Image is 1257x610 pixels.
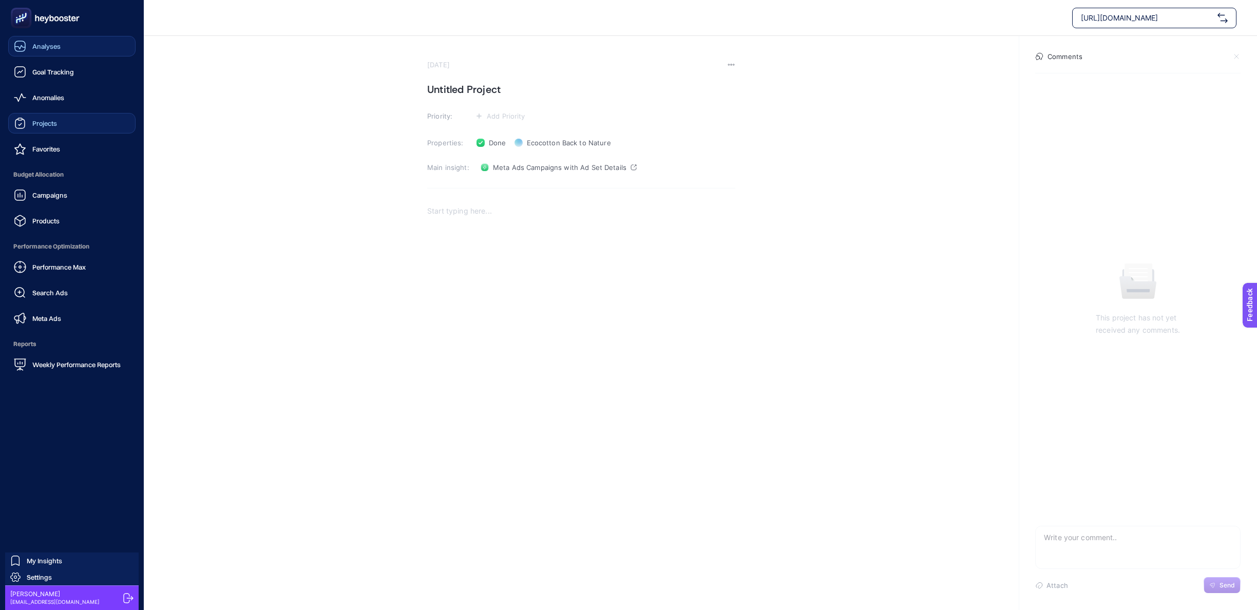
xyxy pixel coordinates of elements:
span: Settings [27,573,52,581]
button: Add Priority [472,110,528,122]
span: Projects [32,119,57,127]
a: Performance Max [8,257,136,277]
span: [URL][DOMAIN_NAME] [1081,13,1213,23]
p: This project has not yet received any comments. [1096,312,1180,336]
span: Attach [1046,581,1068,589]
a: Goal Tracking [8,62,136,82]
span: Performance Max [32,263,86,271]
a: My Insights [5,552,139,569]
a: Meta Ads Campaigns with Ad Set Details [477,159,641,176]
button: Send [1204,577,1241,594]
span: Goal Tracking [32,68,74,76]
span: Weekly Performance Reports [32,360,121,369]
h1: Untitled Project [427,81,735,98]
span: Search Ads [32,289,68,297]
span: Performance Optimization [8,236,136,257]
a: Products [8,211,136,231]
a: Projects [8,113,136,134]
span: Anomalies [32,93,64,102]
span: [EMAIL_ADDRESS][DOMAIN_NAME] [10,598,100,606]
a: Search Ads [8,282,136,303]
a: Analyses [8,36,136,56]
a: Anomalies [8,87,136,108]
span: Send [1220,581,1235,589]
a: Meta Ads [8,308,136,329]
span: Reports [8,334,136,354]
a: Settings [5,569,139,585]
h4: Comments [1047,52,1082,61]
span: Meta Ads [32,314,61,322]
span: Ecocotton Back to Nature [527,139,611,147]
span: [PERSON_NAME] [10,590,100,598]
a: Campaigns [8,185,136,205]
a: Favorites [8,139,136,159]
span: Budget Allocation [8,164,136,185]
h3: Properties: [427,139,470,147]
span: Meta Ads Campaigns with Ad Set Details [493,163,626,171]
span: Products [32,217,60,225]
span: Done [489,139,506,147]
span: Campaigns [32,191,67,199]
img: svg%3e [1217,13,1228,23]
span: My Insights [27,557,62,565]
span: Favorites [32,145,60,153]
h3: Main insight: [427,163,470,171]
div: Rich Text Editor. Editing area: main [427,198,735,404]
time: [DATE] [427,61,450,69]
a: Weekly Performance Reports [8,354,136,375]
h3: Priority: [427,112,470,120]
span: Analyses [32,42,61,50]
span: Feedback [6,3,39,11]
span: Add Priority [487,112,525,120]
